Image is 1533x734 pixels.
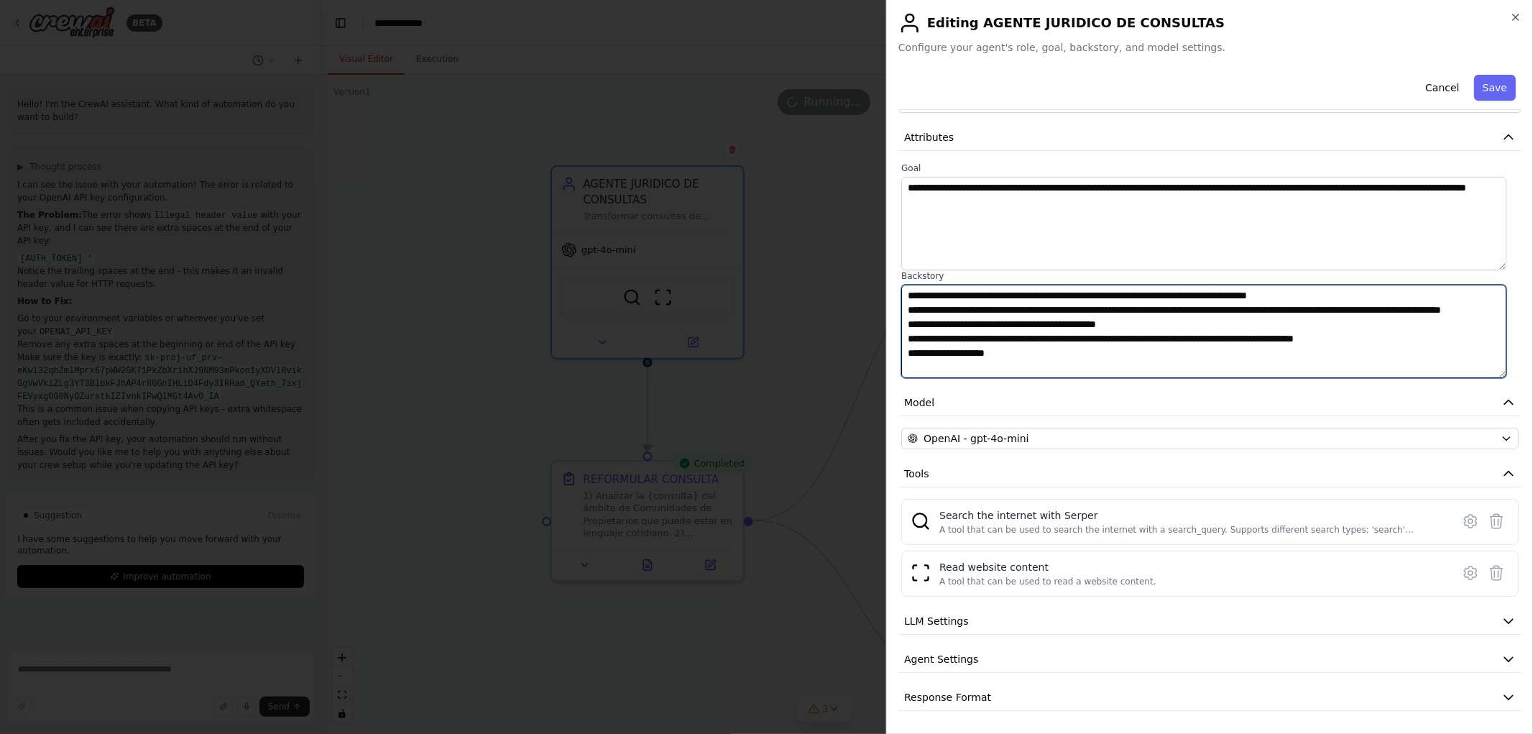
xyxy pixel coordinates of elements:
[904,467,929,481] span: Tools
[924,431,1028,446] span: OpenAI - gpt-4o-mini
[898,608,1522,635] button: LLM Settings
[939,524,1443,536] div: A tool that can be used to search the internet with a search_query. Supports different search typ...
[898,461,1522,487] button: Tools
[939,560,1156,574] div: Read website content
[901,428,1519,449] button: OpenAI - gpt-4o-mini
[898,124,1522,151] button: Attributes
[904,130,954,144] span: Attributes
[911,563,931,583] img: ScrapeWebsiteTool
[911,511,931,531] img: SerperDevTool
[939,576,1156,587] div: A tool that can be used to read a website content.
[904,690,991,705] span: Response Format
[904,614,969,628] span: LLM Settings
[1483,508,1509,534] button: Delete tool
[1417,75,1468,101] button: Cancel
[904,652,978,666] span: Agent Settings
[904,395,934,410] span: Model
[939,508,1443,523] div: Search the internet with Serper
[898,684,1522,711] button: Response Format
[1474,75,1516,101] button: Save
[898,40,1522,55] span: Configure your agent's role, goal, backstory, and model settings.
[901,270,1519,282] label: Backstory
[1458,560,1483,586] button: Configure tool
[901,162,1519,174] label: Goal
[1458,508,1483,534] button: Configure tool
[898,390,1522,416] button: Model
[898,12,1522,35] h2: Editing AGENTE JURIDICO DE CONSULTAS
[898,646,1522,673] button: Agent Settings
[1483,560,1509,586] button: Delete tool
